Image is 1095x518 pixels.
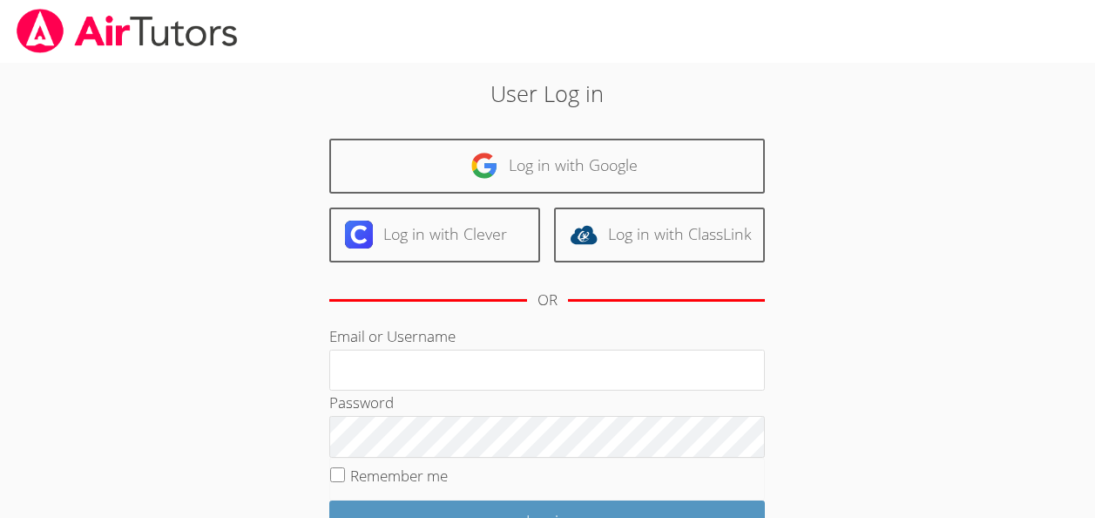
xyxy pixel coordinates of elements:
[15,9,240,53] img: airtutors_banner-c4298cdbf04f3fff15de1276eac7730deb9818008684d7c2e4769d2f7ddbe033.png
[329,208,540,262] a: Log in with Clever
[329,139,765,194] a: Log in with Google
[329,392,394,412] label: Password
[329,326,456,346] label: Email or Username
[470,152,498,180] img: google-logo-50288ca7cdecda66e5e0955fdab243c47b7ad437acaf1139b6f446037453330a.svg
[350,466,448,486] label: Remember me
[570,221,598,249] img: classlink-logo-d6bb404cc1216ec64c9a2012d9dc4662098be43eaf13dc465df04b49fa7ab582.svg
[252,77,843,110] h2: User Log in
[345,221,373,249] img: clever-logo-6eab21bc6e7a338710f1a6ff85c0baf02591cd810cc4098c63d3a4b26e2feb20.svg
[554,208,765,262] a: Log in with ClassLink
[537,288,558,313] div: OR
